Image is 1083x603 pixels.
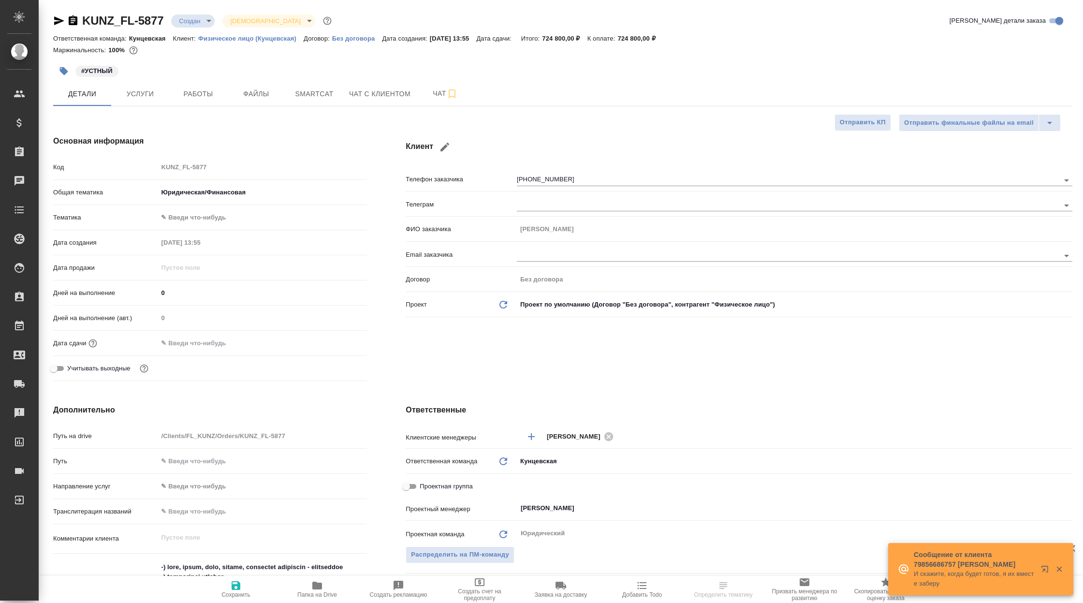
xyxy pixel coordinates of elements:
[158,160,367,174] input: Пустое поле
[158,209,367,226] div: ✎ Введи что-нибудь
[53,431,158,441] p: Путь на drive
[914,569,1035,588] p: И скажите, когда будет готов, я их вместе заберу
[158,184,367,201] div: Юридическая/Финансовая
[517,296,1072,313] div: Проект по умолчанию (Договор "Без договора", контрагент "Физическое лицо")
[53,288,158,298] p: Дней на выполнение
[370,591,427,598] span: Создать рекламацию
[622,591,662,598] span: Добавить Todo
[914,550,1035,569] p: Сообщение от клиента 79856686757 [PERSON_NAME]
[439,576,520,603] button: Создать счет на предоплату
[173,35,198,42] p: Клиент:
[406,200,517,209] p: Телеграм
[59,88,105,100] span: Детали
[158,454,367,468] input: ✎ Введи что-нибудь
[411,549,509,560] span: Распределить на ПМ-команду
[74,66,119,74] span: УСТНЫЙ
[87,337,99,350] button: Если добавить услуги и заполнить их объемом, то дата рассчитается автоматически
[517,272,1072,286] input: Пустое поле
[291,88,337,100] span: Smartcat
[158,286,367,300] input: ✎ Введи что-нибудь
[406,135,1072,159] h4: Клиент
[82,14,163,27] a: KUNZ_FL-5877
[222,15,315,28] div: Создан
[406,546,514,563] span: В заказе уже есть ответственный ПМ или ПМ группа
[420,482,472,491] span: Проектная группа
[53,213,158,222] p: Тематика
[138,362,150,375] button: Выбери, если сб и вс нужно считать рабочими днями для выполнения заказа.
[904,118,1034,129] span: Отправить финальные файлы на email
[108,46,127,54] p: 100%
[53,338,87,348] p: Дата сдачи
[297,591,337,598] span: Папка на Drive
[53,456,158,466] p: Путь
[158,504,367,518] input: ✎ Введи что-нибудь
[53,238,158,248] p: Дата создания
[158,261,242,275] input: Пустое поле
[158,429,367,443] input: Пустое поле
[161,482,355,491] div: ✎ Введи что-нибудь
[175,88,221,100] span: Работы
[67,364,131,373] span: Учитывать выходные
[406,275,517,284] p: Договор
[950,16,1046,26] span: [PERSON_NAME] детали заказа
[127,44,140,57] button: 0.00 RUB;
[845,576,926,603] button: Скопировать ссылку на оценку заказа
[67,15,79,27] button: Скопировать ссылку
[53,188,158,197] p: Общая тематика
[53,15,65,27] button: Скопировать ссылку для ЯМессенджера
[406,224,517,234] p: ФИО заказчика
[198,35,304,42] p: Физическое лицо (Кунцевская)
[406,433,517,442] p: Клиентские менеджеры
[304,35,332,42] p: Договор:
[406,175,517,184] p: Телефон заказчика
[53,534,158,544] p: Комментарии клиента
[221,591,250,598] span: Сохранить
[406,250,517,260] p: Email заказчика
[683,576,764,603] button: Определить тематику
[547,430,616,442] div: [PERSON_NAME]
[601,576,683,603] button: Добавить Todo
[158,478,367,495] div: ✎ Введи что-нибудь
[129,35,173,42] p: Кунцевская
[1060,199,1073,212] button: Open
[349,88,410,100] span: Чат с клиентом
[406,404,1072,416] h4: Ответственные
[227,17,303,25] button: [DEMOGRAPHIC_DATA]
[53,404,367,416] h4: Дополнительно
[547,432,606,441] span: [PERSON_NAME]
[195,576,277,603] button: Сохранить
[117,88,163,100] span: Услуги
[617,35,662,42] p: 724 800,00 ₽
[406,504,517,514] p: Проектный менеджер
[332,35,382,42] p: Без договора
[1060,174,1073,187] button: Open
[430,35,477,42] p: [DATE] 13:55
[406,456,477,466] p: Ответственная команда
[834,114,891,131] button: Отправить КП
[277,576,358,603] button: Папка на Drive
[53,46,108,54] p: Маржинальность:
[406,300,427,309] p: Проект
[406,546,514,563] button: Распределить на ПМ-команду
[158,235,242,250] input: Пустое поле
[446,88,458,100] svg: Подписаться
[53,135,367,147] h4: Основная информация
[422,88,468,100] span: Чат
[899,114,1039,132] button: Отправить финальные файлы на email
[382,35,429,42] p: Дата создания:
[770,588,839,602] span: Призвать менеджера по развитию
[694,591,752,598] span: Определить тематику
[517,222,1072,236] input: Пустое поле
[1049,565,1069,574] button: Закрыть
[445,588,514,602] span: Создать счет на предоплату
[81,66,113,76] p: #УСТНЫЙ
[358,576,439,603] button: Создать рекламацию
[406,529,464,539] p: Проектная команда
[851,588,921,602] span: Скопировать ссылку на оценку заказа
[198,34,304,42] a: Физическое лицо (Кунцевская)
[1060,249,1073,263] button: Open
[1067,507,1069,509] button: Open
[542,35,587,42] p: 724 800,00 ₽
[840,117,886,128] span: Отправить КП
[171,15,215,28] div: Создан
